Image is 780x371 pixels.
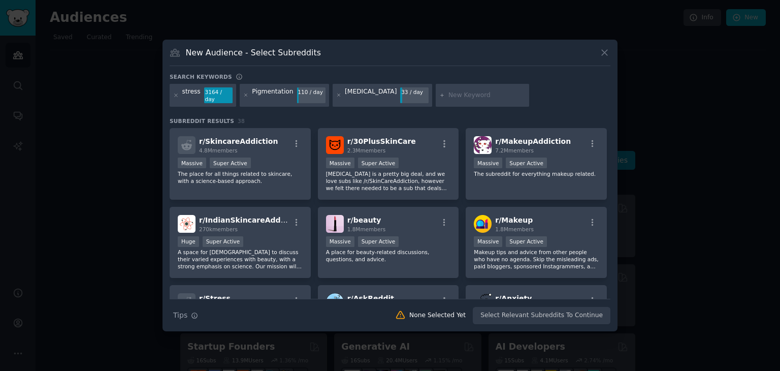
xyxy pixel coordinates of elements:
[474,215,492,233] img: Makeup
[495,137,571,145] span: r/ MakeupAddiction
[474,249,599,270] p: Makeup tips and advice from other people who have no agenda. Skip the misleading ads, paid blogge...
[204,87,233,104] div: 3164 / day
[326,249,451,263] p: A place for beauty-related discussions, questions, and advice.
[358,158,399,168] div: Super Active
[199,294,231,302] span: r/ Stress
[182,87,201,104] div: stress
[506,158,547,168] div: Super Active
[495,294,532,302] span: r/ Anxiety
[178,236,199,247] div: Huge
[238,118,245,124] span: 38
[495,147,534,153] span: 7.2M members
[178,249,303,270] p: A space for [DEMOGRAPHIC_DATA] to discuss their varied experiences with beauty, with a strong emp...
[178,158,206,168] div: Massive
[178,215,196,233] img: IndianSkincareAddicts
[448,91,526,100] input: New Keyword
[199,216,295,224] span: r/ IndianSkincareAddicts
[210,158,251,168] div: Super Active
[474,136,492,154] img: MakeupAddiction
[345,87,397,104] div: [MEDICAL_DATA]
[199,137,278,145] span: r/ SkincareAddiction
[170,117,234,125] span: Subreddit Results
[173,310,187,321] span: Tips
[326,236,354,247] div: Massive
[297,87,326,97] div: 110 / day
[326,215,344,233] img: beauty
[326,170,451,192] p: [MEDICAL_DATA] is a pretty big deal, and we love subs like /r/SkinCareAddiction, however we felt ...
[400,87,429,97] div: 33 / day
[409,311,466,320] div: None Selected Yet
[326,136,344,154] img: 30PlusSkinCare
[199,147,238,153] span: 4.8M members
[347,226,386,232] span: 1.8M members
[199,226,238,232] span: 270k members
[495,226,534,232] span: 1.8M members
[347,147,386,153] span: 2.3M members
[358,236,399,247] div: Super Active
[474,236,502,247] div: Massive
[347,137,416,145] span: r/ 30PlusSkinCare
[326,293,344,311] img: AskReddit
[252,87,293,104] div: Pigmentation
[474,170,599,177] p: The subreddit for everything makeup related.
[474,293,492,311] img: Anxiety
[203,236,244,247] div: Super Active
[495,216,533,224] span: r/ Makeup
[474,158,502,168] div: Massive
[170,73,232,80] h3: Search keywords
[347,294,394,302] span: r/ AskReddit
[186,47,321,58] h3: New Audience - Select Subreddits
[506,236,547,247] div: Super Active
[170,306,202,324] button: Tips
[347,216,381,224] span: r/ beauty
[326,158,354,168] div: Massive
[178,170,303,184] p: The place for all things related to skincare, with a science-based approach.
